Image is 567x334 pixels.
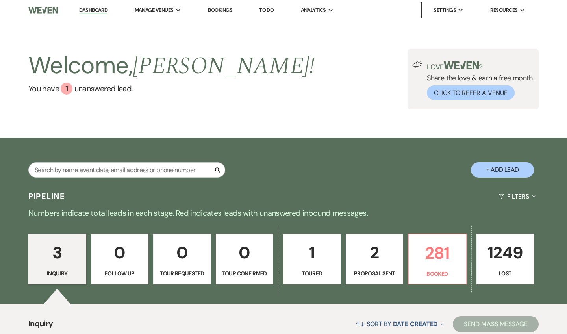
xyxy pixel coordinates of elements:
[28,49,315,83] h2: Welcome,
[288,239,336,266] p: 1
[482,239,529,266] p: 1249
[153,234,211,285] a: 0Tour Requested
[356,320,365,328] span: ↑↓
[79,7,107,14] a: Dashboard
[453,316,539,332] button: Send Mass Message
[28,2,58,19] img: Weven Logo
[471,162,534,178] button: + Add Lead
[61,83,72,95] div: 1
[135,6,174,14] span: Manage Venues
[444,61,479,69] img: weven-logo-green.svg
[393,320,437,328] span: Date Created
[434,6,456,14] span: Settings
[28,162,225,178] input: Search by name, event date, email address or phone number
[259,7,274,13] a: To Do
[96,239,144,266] p: 0
[413,240,461,266] p: 281
[351,269,398,278] p: Proposal Sent
[412,61,422,68] img: loud-speaker-illustration.svg
[351,239,398,266] p: 2
[482,269,529,278] p: Lost
[476,234,534,285] a: 1249Lost
[221,239,269,266] p: 0
[96,269,144,278] p: Follow Up
[427,85,515,100] button: Click to Refer a Venue
[33,239,81,266] p: 3
[28,191,65,202] h3: Pipeline
[422,61,534,100] div: Share the love & earn a free month.
[490,6,517,14] span: Resources
[208,7,232,13] a: Bookings
[28,83,315,95] a: You have 1 unanswered lead.
[216,234,274,285] a: 0Tour Confirmed
[283,234,341,285] a: 1Toured
[301,6,326,14] span: Analytics
[408,234,467,285] a: 281Booked
[413,269,461,278] p: Booked
[133,48,315,84] span: [PERSON_NAME] !
[28,234,86,285] a: 3Inquiry
[346,234,404,285] a: 2Proposal Sent
[496,186,539,207] button: Filters
[33,269,81,278] p: Inquiry
[288,269,336,278] p: Toured
[158,269,206,278] p: Tour Requested
[221,269,269,278] p: Tour Confirmed
[427,61,534,71] p: Love ?
[158,239,206,266] p: 0
[91,234,149,285] a: 0Follow Up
